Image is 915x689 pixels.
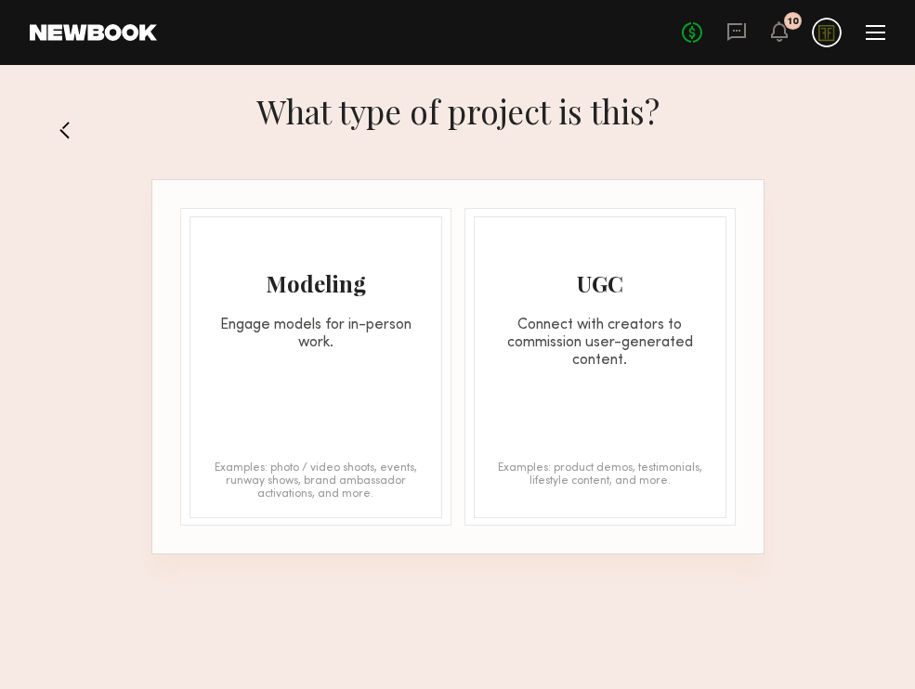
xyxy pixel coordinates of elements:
[788,17,799,27] div: 10
[190,317,441,352] div: Engage models for in-person work.
[190,268,441,298] div: Modeling
[493,461,707,499] div: Examples: product demos, testimonials, lifestyle content, and more.
[475,317,725,370] div: Connect with creators to commission user-generated content.
[475,268,725,298] div: UGC
[209,461,423,499] div: Examples: photo / video shoots, events, runway shows, brand ambassador activations, and more.
[256,89,660,133] h1: What type of project is this?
